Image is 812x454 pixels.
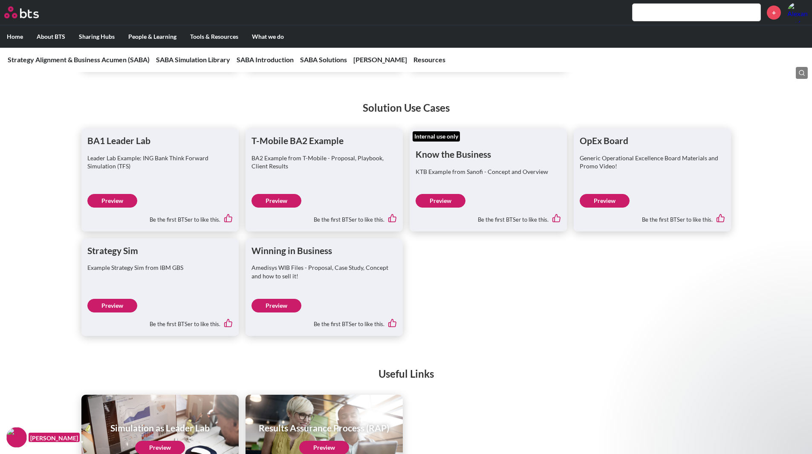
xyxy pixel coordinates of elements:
div: Be the first BTSer to like this. [87,312,233,330]
p: BA2 Example from T-Mobile - Proposal, Playbook, Client Results [251,154,397,171]
a: SABA Simulation Library [156,55,230,64]
p: Amedisys WIB Files - Proposal, Case Study, Concept and how to sell it! [251,263,397,280]
a: [PERSON_NAME] [353,55,407,64]
p: Leader Lab Example: ING Bank Think Forward Simulation (TFS) [87,154,233,171]
a: Preview [580,194,630,208]
a: Preview [251,299,301,312]
div: Internal use only [413,131,460,142]
h1: BA1 Leader Lab [87,134,233,147]
div: Be the first BTSer to like this. [580,208,725,226]
a: SABA Introduction [237,55,294,64]
h1: Simulation as Leader Lab [110,422,210,434]
a: Preview [87,299,137,312]
h1: Results Assurance Process (RAP) [259,422,389,434]
p: Generic Operational Excellence Board Materials and Promo Video! [580,154,725,171]
a: Strategy Alignment & Business Acumen (SABA) [8,55,150,64]
p: Example Strategy Sim from IBM GBS [87,263,233,272]
h1: Strategy Sim [87,244,233,257]
label: About BTS [30,26,72,48]
div: Be the first BTSer to like this. [87,208,233,226]
div: Be the first BTSer to like this. [251,208,397,226]
a: + [767,6,781,20]
h1: Winning in Business [251,244,397,257]
img: Alexander Boykas [787,2,808,23]
a: Profile [787,2,808,23]
label: Sharing Hubs [72,26,121,48]
label: Tools & Resources [183,26,245,48]
img: BTS Logo [4,6,39,18]
h1: Know the Business [416,134,561,160]
figcaption: [PERSON_NAME] [29,433,80,442]
div: Be the first BTSer to like this. [416,208,561,226]
a: Resources [413,55,445,64]
a: Preview [251,194,301,208]
p: KTB Example from Sanofi - Concept and Overview [416,168,561,176]
h1: OpEx Board [580,134,725,147]
label: What we do [245,26,291,48]
a: Go home [4,6,55,18]
h1: T-Mobile BA2 Example [251,134,397,147]
a: Preview [416,194,465,208]
label: People & Learning [121,26,183,48]
iframe: Intercom live chat [783,425,803,445]
iframe: Intercom notifications message [642,280,812,431]
a: Preview [87,194,137,208]
div: Be the first BTSer to like this. [251,312,397,330]
a: SABA Solutions [300,55,347,64]
img: F [6,427,27,448]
